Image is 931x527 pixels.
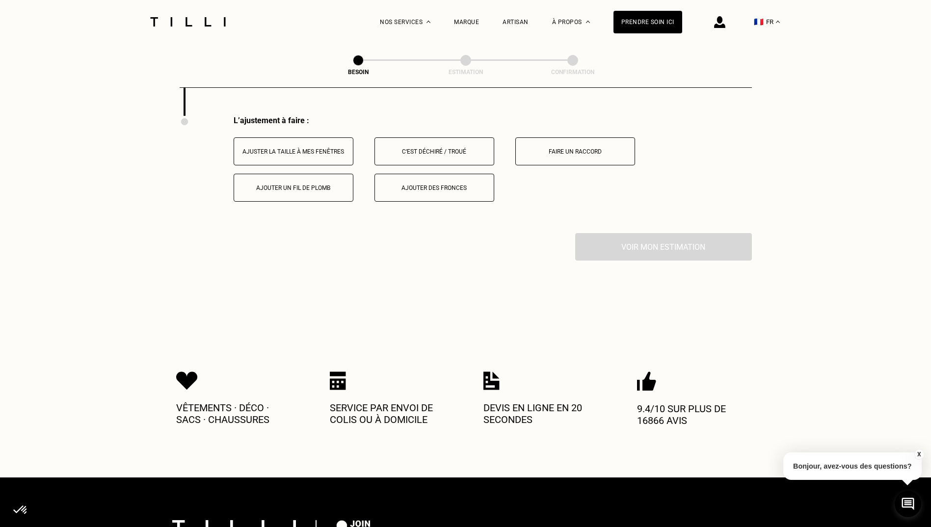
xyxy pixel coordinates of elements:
div: Ajouter des fronces [380,184,489,191]
p: 9.4/10 sur plus de 16866 avis [637,403,755,426]
a: Marque [454,19,479,26]
div: Confirmation [524,69,622,76]
span: 🇫🇷 [754,17,764,26]
button: Faire un raccord [515,137,635,165]
img: Icon [176,371,198,390]
img: Menu déroulant à propos [586,21,590,23]
img: Icon [637,371,656,391]
button: Ajuster la taille à mes fenêtres [234,137,353,165]
p: Service par envoi de colis ou à domicile [330,402,448,425]
div: Ajouter un fil de plomb [239,184,348,191]
img: Menu déroulant [426,21,430,23]
img: icône connexion [714,16,725,28]
p: Devis en ligne en 20 secondes [483,402,601,425]
img: Icon [483,371,500,390]
button: Ajouter un fil de plomb [234,174,353,202]
button: Ajouter des fronces [374,174,494,202]
button: C‘est déchiré / troué [374,137,494,165]
div: C‘est déchiré / troué [380,148,489,155]
a: Prendre soin ici [613,11,682,33]
img: menu déroulant [776,21,780,23]
p: Bonjour, avez-vous des questions? [783,452,922,480]
p: Vêtements · Déco · Sacs · Chaussures [176,402,294,425]
div: Ajuster la taille à mes fenêtres [239,148,348,155]
img: Logo du service de couturière Tilli [147,17,229,26]
div: Estimation [417,69,515,76]
div: L’ajustement à faire : [234,116,752,125]
div: Besoin [309,69,407,76]
img: Icon [330,371,346,390]
div: Faire un raccord [521,148,630,155]
a: Artisan [503,19,529,26]
button: X [914,449,924,460]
